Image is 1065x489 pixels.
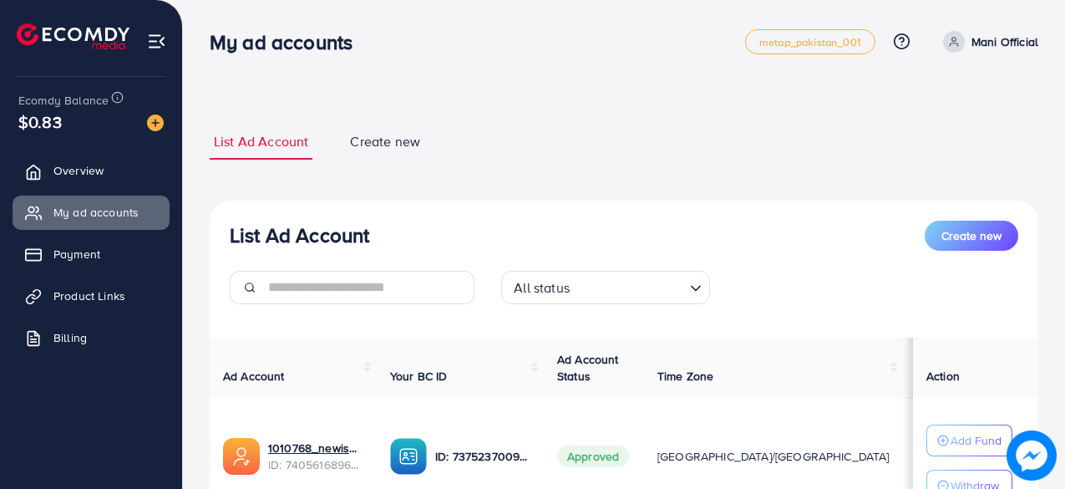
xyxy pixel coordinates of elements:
[13,279,170,313] a: Product Links
[925,221,1018,251] button: Create new
[510,276,573,300] span: All status
[936,31,1038,53] a: Mani Official
[759,37,861,48] span: metap_pakistan_001
[147,115,164,131] img: image
[53,329,87,346] span: Billing
[350,132,420,151] span: Create new
[17,23,129,49] img: logo
[18,110,62,134] span: $0.83
[147,32,166,51] img: menu
[53,162,104,179] span: Overview
[210,30,366,54] h3: My ad accounts
[268,456,363,473] span: ID: 7405616896047104017
[223,368,285,385] span: Ad Account
[926,368,960,385] span: Action
[745,29,875,54] a: metap_pakistan_001
[223,438,260,475] img: ic-ads-acc.e4c84228.svg
[230,223,369,247] h3: List Ad Account
[575,273,683,300] input: Search for option
[268,440,363,456] a: 1010768_newishrat011_1724254562912
[13,237,170,271] a: Payment
[971,32,1038,52] p: Mani Official
[657,368,713,385] span: Time Zone
[657,448,890,465] span: [GEOGRAPHIC_DATA]/[GEOGRAPHIC_DATA]
[13,196,170,229] a: My ad accounts
[13,321,170,354] a: Billing
[1007,430,1057,481] img: image
[18,92,109,109] span: Ecomdy Balance
[557,446,629,467] span: Approved
[435,446,530,466] p: ID: 7375237009410899984
[53,288,125,304] span: Product Links
[13,154,170,187] a: Overview
[214,132,308,151] span: List Ad Account
[501,271,710,304] div: Search for option
[951,430,1002,451] p: Add Fund
[390,368,448,385] span: Your BC ID
[268,440,363,474] div: <span class='underline'>1010768_newishrat011_1724254562912</span></br>7405616896047104017
[53,246,100,262] span: Payment
[390,438,427,475] img: ic-ba-acc.ded83a64.svg
[53,204,139,221] span: My ad accounts
[926,425,1012,456] button: Add Fund
[941,227,1002,244] span: Create new
[557,351,619,385] span: Ad Account Status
